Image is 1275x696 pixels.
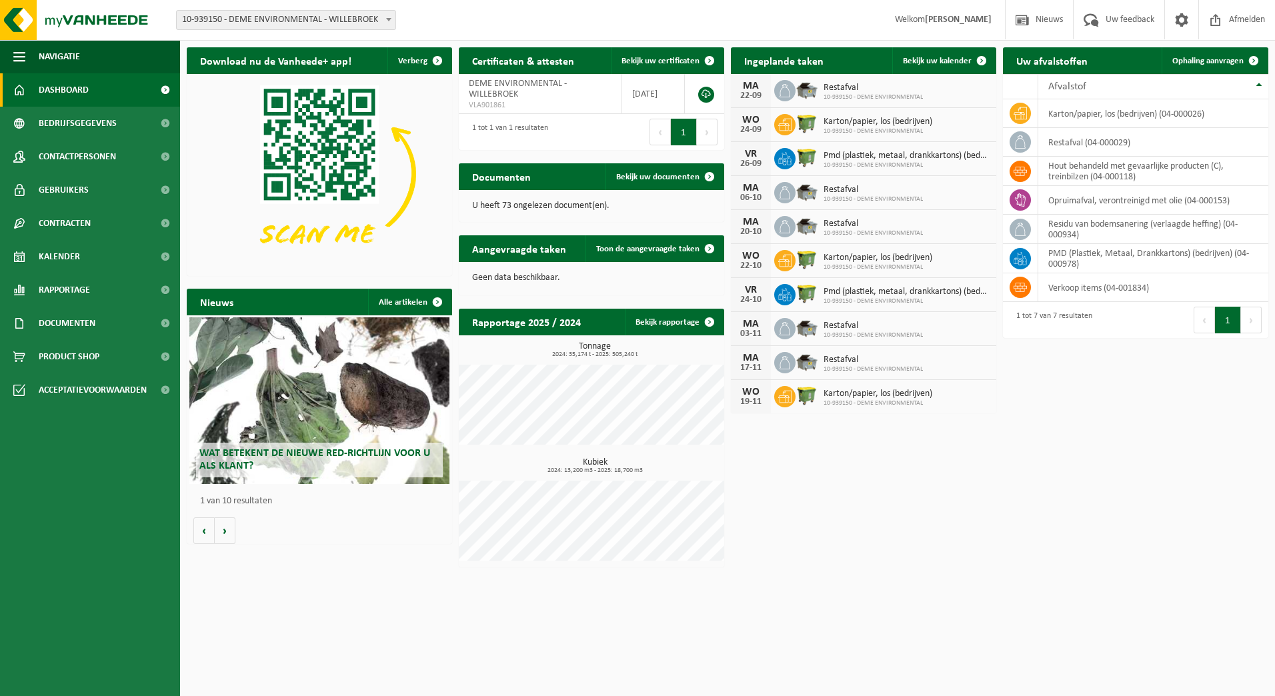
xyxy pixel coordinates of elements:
img: WB-1100-HPE-GN-50 [796,248,818,271]
div: 17-11 [738,363,764,373]
span: 2024: 35,174 t - 2025: 505,240 t [465,351,724,358]
div: MA [738,183,764,193]
div: WO [738,387,764,397]
img: WB-5000-GAL-GY-01 [796,316,818,339]
span: Navigatie [39,40,80,73]
img: WB-5000-GAL-GY-01 [796,78,818,101]
span: Contactpersonen [39,140,116,173]
a: Alle artikelen [368,289,451,315]
span: 10-939150 - DEME ENVIRONMENTAL - WILLEBROEK [177,11,395,29]
img: WB-1100-HPE-GN-50 [796,282,818,305]
div: 1 tot 7 van 7 resultaten [1010,305,1092,335]
span: Toon de aangevraagde taken [596,245,700,253]
span: DEME ENVIRONMENTAL - WILLEBROEK [469,79,567,99]
img: WB-1100-HPE-GN-50 [796,384,818,407]
span: Kalender [39,240,80,273]
h2: Uw afvalstoffen [1003,47,1101,73]
span: Pmd (plastiek, metaal, drankkartons) (bedrijven) [824,151,990,161]
span: VLA901861 [469,100,611,111]
div: 26-09 [738,159,764,169]
h2: Aangevraagde taken [459,235,579,261]
img: Download de VHEPlus App [187,74,452,273]
span: 10-939150 - DEME ENVIRONMENTAL [824,229,923,237]
strong: [PERSON_NAME] [925,15,992,25]
div: VR [738,149,764,159]
button: Verberg [387,47,451,74]
span: Karton/papier, los (bedrijven) [824,253,932,263]
h2: Ingeplande taken [731,47,837,73]
div: 24-09 [738,125,764,135]
span: Bekijk uw certificaten [621,57,700,65]
span: 10-939150 - DEME ENVIRONMENTAL [824,263,932,271]
button: Volgende [215,517,235,544]
span: Verberg [398,57,427,65]
td: karton/papier, los (bedrijven) (04-000026) [1038,99,1268,128]
h2: Certificaten & attesten [459,47,587,73]
td: restafval (04-000029) [1038,128,1268,157]
div: MA [738,353,764,363]
span: Restafval [824,185,923,195]
a: Bekijk rapportage [625,309,723,335]
a: Bekijk uw documenten [605,163,723,190]
a: Bekijk uw certificaten [611,47,723,74]
h2: Rapportage 2025 / 2024 [459,309,594,335]
span: Karton/papier, los (bedrijven) [824,117,932,127]
span: 10-939150 - DEME ENVIRONMENTAL [824,93,923,101]
div: VR [738,285,764,295]
span: Restafval [824,83,923,93]
button: Previous [1194,307,1215,333]
span: 10-939150 - DEME ENVIRONMENTAL [824,365,923,373]
span: 10-939150 - DEME ENVIRONMENTAL [824,297,990,305]
div: 22-10 [738,261,764,271]
a: Wat betekent de nieuwe RED-richtlijn voor u als klant? [189,317,449,484]
div: MA [738,319,764,329]
p: 1 van 10 resultaten [200,497,445,506]
td: opruimafval, verontreinigd met olie (04-000153) [1038,186,1268,215]
span: 10-939150 - DEME ENVIRONMENTAL [824,331,923,339]
span: Afvalstof [1048,81,1086,92]
span: Bekijk uw kalender [903,57,972,65]
div: 24-10 [738,295,764,305]
a: Ophaling aanvragen [1162,47,1267,74]
div: WO [738,115,764,125]
span: Acceptatievoorwaarden [39,373,147,407]
img: WB-5000-GAL-GY-01 [796,180,818,203]
div: WO [738,251,764,261]
img: WB-1100-HPE-GN-50 [796,112,818,135]
h2: Download nu de Vanheede+ app! [187,47,365,73]
span: Wat betekent de nieuwe RED-richtlijn voor u als klant? [199,448,430,471]
p: U heeft 73 ongelezen document(en). [472,201,711,211]
div: 1 tot 1 van 1 resultaten [465,117,548,147]
button: Next [1241,307,1262,333]
div: MA [738,217,764,227]
td: hout behandeld met gevaarlijke producten (C), treinbilzen (04-000118) [1038,157,1268,186]
div: 19-11 [738,397,764,407]
span: Gebruikers [39,173,89,207]
div: 20-10 [738,227,764,237]
span: Bedrijfsgegevens [39,107,117,140]
span: 2024: 13,200 m3 - 2025: 18,700 m3 [465,467,724,474]
span: Dashboard [39,73,89,107]
p: Geen data beschikbaar. [472,273,711,283]
span: Product Shop [39,340,99,373]
div: 06-10 [738,193,764,203]
div: MA [738,81,764,91]
td: PMD (Plastiek, Metaal, Drankkartons) (bedrijven) (04-000978) [1038,244,1268,273]
span: 10-939150 - DEME ENVIRONMENTAL [824,399,932,407]
td: [DATE] [622,74,685,114]
span: Contracten [39,207,91,240]
button: 1 [671,119,697,145]
a: Toon de aangevraagde taken [585,235,723,262]
span: 10-939150 - DEME ENVIRONMENTAL [824,161,990,169]
button: 1 [1215,307,1241,333]
img: WB-1100-HPE-GN-50 [796,146,818,169]
h3: Kubiek [465,458,724,474]
span: Restafval [824,355,923,365]
button: Next [697,119,718,145]
button: Previous [650,119,671,145]
td: verkoop items (04-001834) [1038,273,1268,302]
a: Bekijk uw kalender [892,47,995,74]
div: 22-09 [738,91,764,101]
img: WB-5000-GAL-GY-01 [796,350,818,373]
span: Bekijk uw documenten [616,173,700,181]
